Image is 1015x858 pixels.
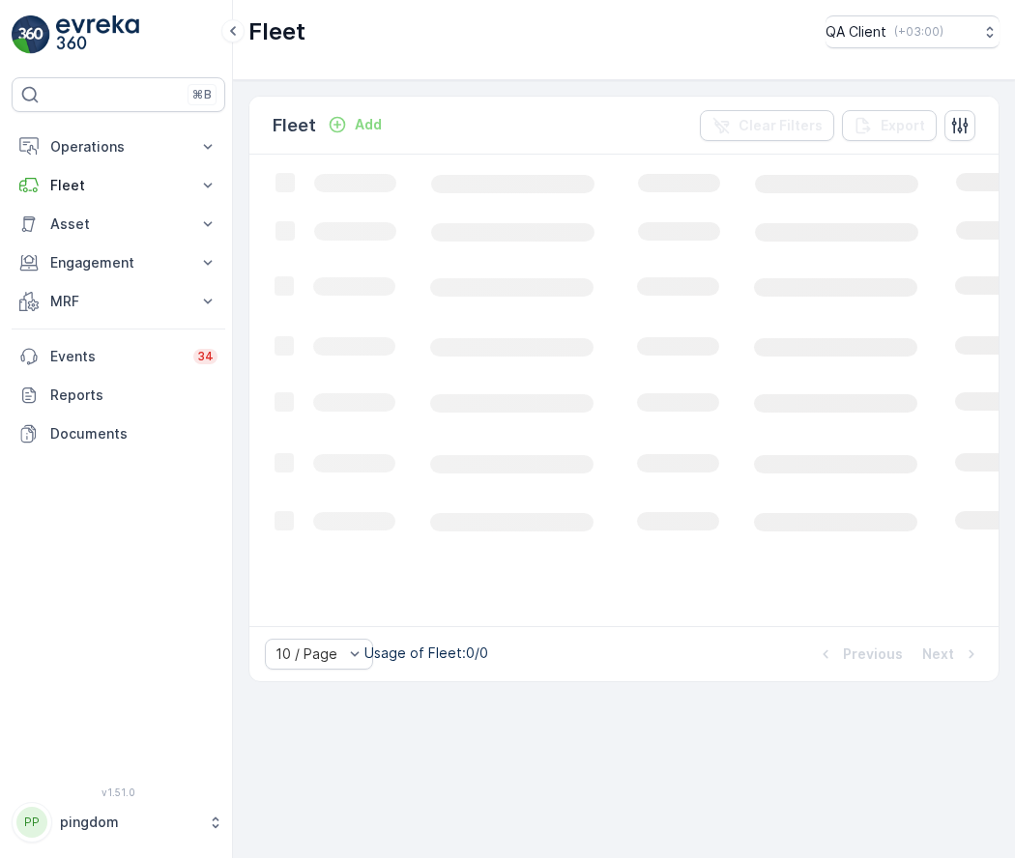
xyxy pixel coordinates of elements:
[320,113,390,136] button: Add
[50,347,182,366] p: Events
[50,424,217,443] p: Documents
[922,644,954,664] p: Next
[894,24,943,40] p: ( +03:00 )
[12,128,225,166] button: Operations
[826,15,1000,48] button: QA Client(+03:00)
[12,282,225,321] button: MRF
[12,415,225,453] a: Documents
[56,15,139,54] img: logo_light-DOdMpM7g.png
[12,337,225,376] a: Events34
[842,110,937,141] button: Export
[273,112,316,139] p: Fleet
[197,349,214,364] p: 34
[50,292,187,311] p: MRF
[355,115,382,134] p: Add
[881,116,925,135] p: Export
[364,643,488,663] p: Usage of Fleet : 0/0
[12,243,225,282] button: Engagement
[12,205,225,243] button: Asset
[920,643,983,666] button: Next
[192,87,212,102] p: ⌘B
[700,110,834,141] button: Clear Filters
[12,786,225,798] span: v 1.51.0
[12,376,225,415] a: Reports
[50,137,187,157] p: Operations
[12,15,50,54] img: logo
[50,214,187,234] p: Asset
[60,813,198,832] p: pingdom
[248,16,305,47] p: Fleet
[50,386,217,405] p: Reports
[843,644,903,664] p: Previous
[12,166,225,205] button: Fleet
[50,253,187,272] p: Engagement
[12,802,225,843] button: PPpingdom
[814,643,905,666] button: Previous
[16,807,47,838] div: PP
[826,22,886,42] p: QA Client
[50,176,187,195] p: Fleet
[739,116,823,135] p: Clear Filters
